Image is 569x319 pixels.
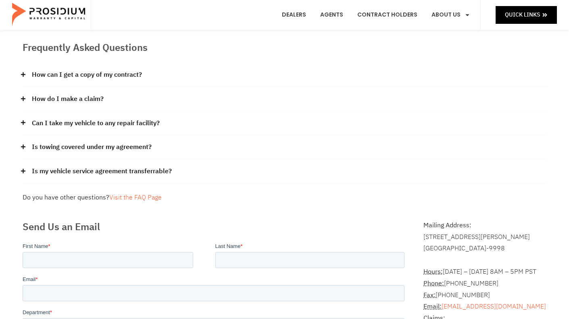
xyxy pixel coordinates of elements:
strong: Email: [423,302,442,311]
strong: Fax: [423,290,436,300]
div: Can I take my vehicle to any repair facility? [23,111,547,136]
div: Do you have other questions? [23,192,547,204]
strong: Hours: [423,267,443,277]
h2: Frequently Asked Questions [23,40,547,55]
abbr: Hours [423,267,443,277]
b: Mailing Address: [423,220,471,230]
span: Last Name [193,1,218,7]
abbr: Phone Number [423,279,444,288]
a: Is towing covered under my agreement? [32,141,152,153]
div: Is my vehicle service agreement transferrable? [23,159,547,184]
a: How do I make a claim? [32,93,104,105]
h2: Send Us an Email [23,220,408,234]
div: [STREET_ADDRESS][PERSON_NAME] [423,231,546,243]
div: How do I make a claim? [23,87,547,111]
div: Is towing covered under my agreement? [23,135,547,159]
a: How can I get a copy of my contract? [32,69,142,81]
a: [EMAIL_ADDRESS][DOMAIN_NAME] [442,302,546,311]
abbr: Fax [423,290,436,300]
a: Is my vehicle service agreement transferrable? [32,166,172,177]
strong: Phone: [423,279,444,288]
span: Quick Links [505,10,540,20]
div: How can I get a copy of my contract? [23,63,547,87]
abbr: Email Address [423,302,442,311]
div: [GEOGRAPHIC_DATA]-9998 [423,243,546,254]
a: Can I take my vehicle to any repair facility? [32,118,160,129]
a: Quick Links [496,6,557,23]
a: Visit the FAQ Page [109,193,162,202]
